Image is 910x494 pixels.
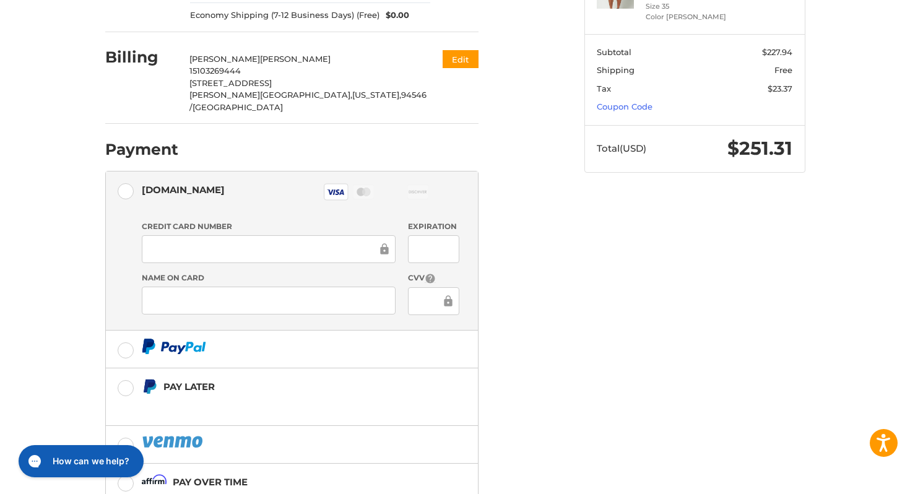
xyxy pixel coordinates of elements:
span: Free [774,65,792,75]
iframe: PayPal Message 1 [142,400,401,410]
span: $251.31 [727,137,792,160]
span: $227.94 [762,47,792,57]
h2: Billing [105,48,178,67]
span: Shipping [597,65,635,75]
label: Credit Card Number [142,221,396,232]
span: $23.37 [768,84,792,93]
span: 15103269444 [189,66,241,76]
button: Edit [443,50,479,68]
div: Pay Later [163,376,401,397]
span: Total (USD) [597,142,646,154]
span: [STREET_ADDRESS] [189,78,272,88]
img: Pay Later icon [142,379,157,394]
span: Economy Shipping (7-12 Business Days) (Free) [190,9,379,22]
span: [PERSON_NAME] [189,54,260,64]
span: [US_STATE], [352,90,401,100]
span: $0.00 [379,9,409,22]
span: [PERSON_NAME] [260,54,331,64]
span: [PERSON_NAME][GEOGRAPHIC_DATA], [189,90,352,100]
h2: Payment [105,140,178,159]
span: Subtotal [597,47,631,57]
label: CVV [408,272,459,284]
span: 94546 / [189,90,427,112]
li: Size 35 [646,1,740,12]
img: PayPal icon [142,339,206,354]
span: Tax [597,84,611,93]
label: Expiration [408,221,459,232]
label: Name on Card [142,272,396,284]
img: PayPal icon [142,434,205,449]
img: Affirm icon [142,474,167,490]
div: [DOMAIN_NAME] [142,180,225,200]
a: Coupon Code [597,102,652,111]
div: Pay over time [173,472,248,492]
li: Color [PERSON_NAME] [646,12,740,22]
span: [GEOGRAPHIC_DATA] [193,102,283,112]
iframe: Gorgias live chat messenger [12,441,147,482]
